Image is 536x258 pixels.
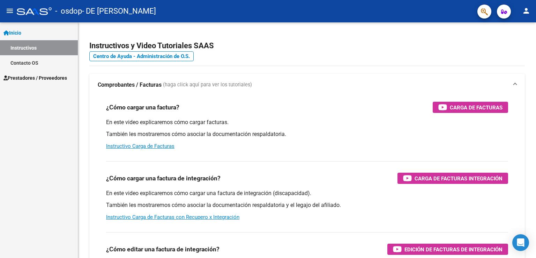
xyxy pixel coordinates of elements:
[106,119,508,126] p: En este video explicaremos cómo cargar facturas.
[106,201,508,209] p: También les mostraremos cómo asociar la documentación respaldatoria y el legajo del afiliado.
[89,51,194,61] a: Centro de Ayuda - Administración de O.S.
[163,81,252,89] span: (haga click aquí para ver los tutoriales)
[433,102,508,113] button: Carga de Facturas
[404,245,502,254] span: Edición de Facturas de integración
[522,7,530,15] mat-icon: person
[106,173,221,183] h3: ¿Cómo cargar una factura de integración?
[397,173,508,184] button: Carga de Facturas Integración
[3,74,67,82] span: Prestadores / Proveedores
[106,102,179,112] h3: ¿Cómo cargar una factura?
[106,143,174,149] a: Instructivo Carga de Facturas
[89,39,525,52] h2: Instructivos y Video Tutoriales SAAS
[106,214,239,220] a: Instructivo Carga de Facturas con Recupero x Integración
[3,29,21,37] span: Inicio
[106,244,219,254] h3: ¿Cómo editar una factura de integración?
[6,7,14,15] mat-icon: menu
[98,81,162,89] strong: Comprobantes / Facturas
[89,74,525,96] mat-expansion-panel-header: Comprobantes / Facturas (haga click aquí para ver los tutoriales)
[415,174,502,183] span: Carga de Facturas Integración
[55,3,82,19] span: - osdop
[82,3,156,19] span: - DE [PERSON_NAME]
[512,234,529,251] div: Open Intercom Messenger
[106,130,508,138] p: También les mostraremos cómo asociar la documentación respaldatoria.
[450,103,502,112] span: Carga de Facturas
[106,189,508,197] p: En este video explicaremos cómo cargar una factura de integración (discapacidad).
[387,244,508,255] button: Edición de Facturas de integración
